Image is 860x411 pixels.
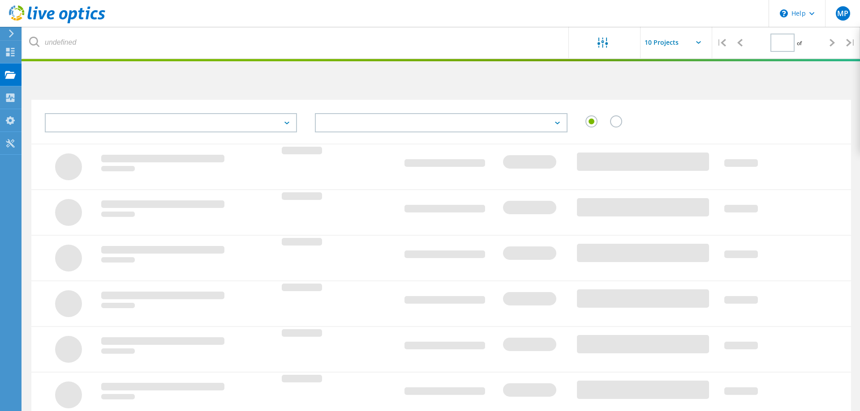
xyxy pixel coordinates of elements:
div: | [842,27,860,59]
div: | [712,27,731,59]
a: Live Optics Dashboard [9,19,105,25]
span: of [797,39,802,47]
input: undefined [22,27,569,58]
span: MP [837,10,848,17]
svg: \n [780,9,788,17]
